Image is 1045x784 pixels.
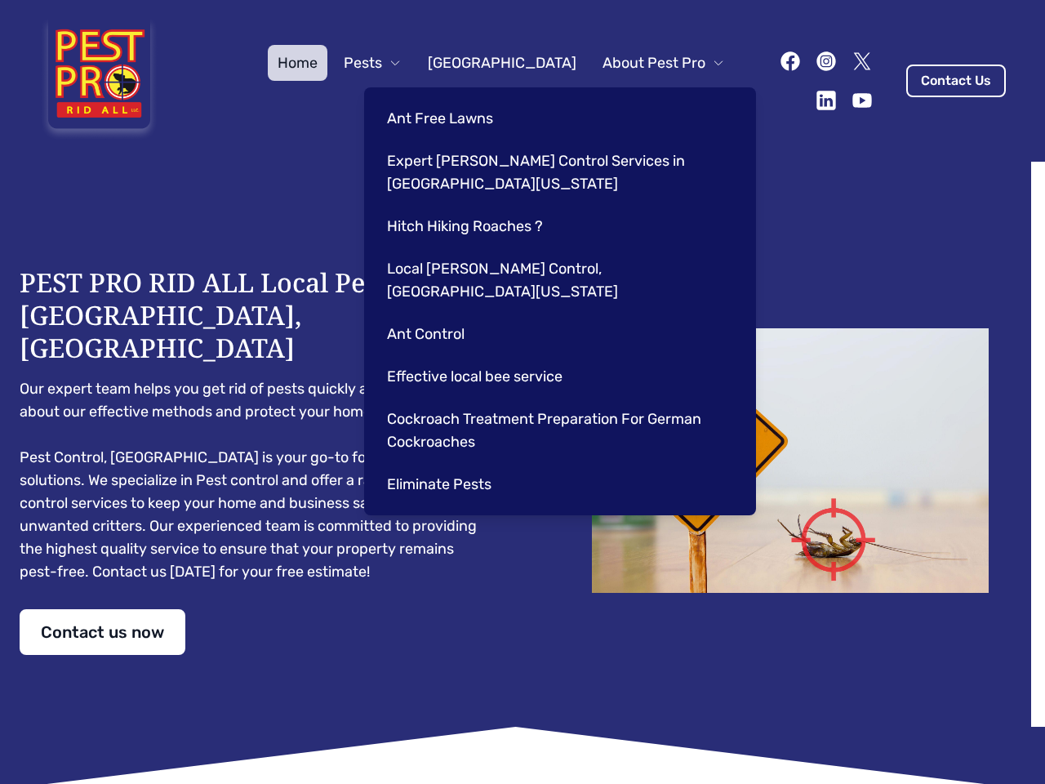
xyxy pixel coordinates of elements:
a: Eliminate Pests [377,466,736,502]
button: Pest Control Community B2B [360,81,598,117]
button: About Pest Pro [593,45,735,81]
a: Hitch Hiking Roaches ? [377,208,736,244]
a: Contact Us [906,65,1006,97]
a: Contact [660,81,735,117]
a: Ant Free Lawns [377,100,736,136]
a: Expert [PERSON_NAME] Control Services in [GEOGRAPHIC_DATA][US_STATE] [377,143,736,202]
a: [GEOGRAPHIC_DATA] [418,45,586,81]
button: Pests [334,45,411,81]
span: About Pest Pro [603,51,705,74]
a: Contact us now [20,609,185,655]
img: Dead cockroach on floor with caution sign pest control [555,328,1025,593]
a: Local [PERSON_NAME] Control, [GEOGRAPHIC_DATA][US_STATE] [377,251,736,310]
a: Cockroach Treatment Preparation For German Cockroaches [377,401,736,460]
span: Pests [344,51,382,74]
pre: Our expert team helps you get rid of pests quickly and safely. Learn about our effective methods ... [20,377,490,583]
a: Home [268,45,327,81]
a: Ant Control [377,316,736,352]
a: Effective local bee service [377,359,736,394]
img: Pest Pro Rid All [39,20,159,142]
h1: PEST PRO RID ALL Local Pest Control [GEOGRAPHIC_DATA], [GEOGRAPHIC_DATA] [20,266,490,364]
a: Blog [604,81,654,117]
